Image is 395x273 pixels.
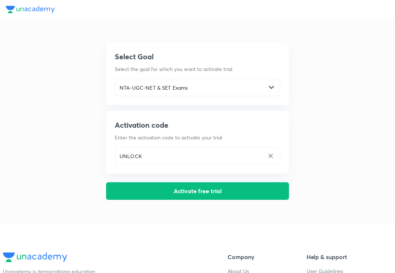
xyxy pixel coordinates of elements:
[269,85,274,90] img: -
[115,65,280,73] p: Select the goal for which you want to activate trial
[6,6,55,15] a: Unacademy
[3,253,67,262] img: Unacademy Logo
[115,134,280,141] p: Enter the activation code to activate your trial
[227,253,300,261] h5: Company
[115,80,266,95] input: Select goal
[106,182,289,200] button: Activate free trial
[115,120,280,131] h5: Activation code
[6,6,55,13] img: Unacademy
[306,253,379,261] h5: Help & support
[115,51,280,62] h5: Select Goal
[115,149,264,164] input: Enter activation code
